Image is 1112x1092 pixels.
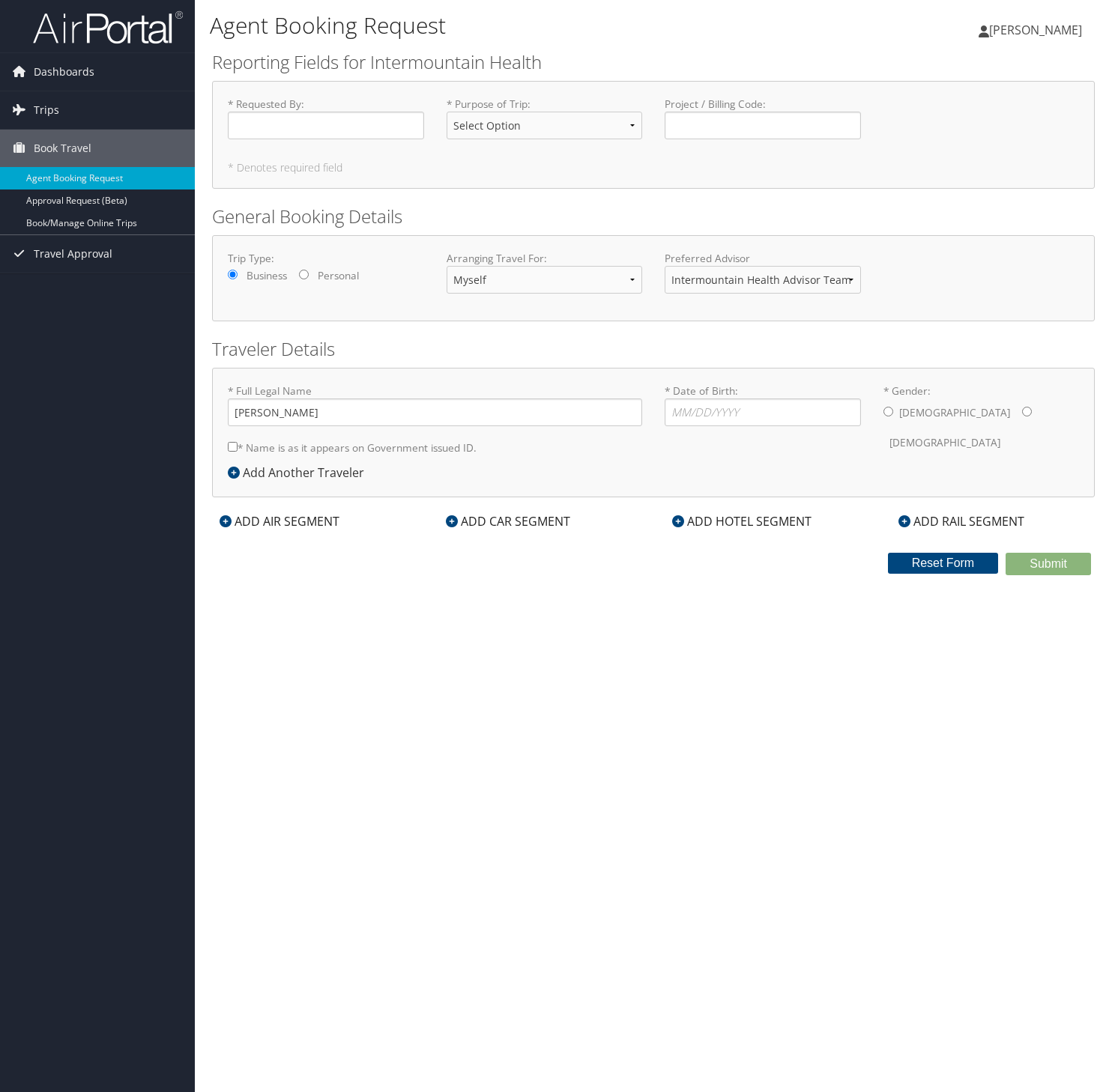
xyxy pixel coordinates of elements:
[665,383,861,426] label: * Date of Birth:
[212,512,347,530] div: ADD AIR SEGMENT
[447,112,643,139] select: * Purpose of Trip:
[212,49,1095,75] h2: Reporting Fields for Intermountain Health
[1006,553,1091,575] button: Submit
[228,442,238,452] input: * Name is as it appears on Government issued ID.
[228,163,1079,173] h5: * Denotes required field
[247,268,287,283] label: Business
[1022,407,1032,416] input: * Gender:[DEMOGRAPHIC_DATA][DEMOGRAPHIC_DATA]
[889,428,1000,457] label: [DEMOGRAPHIC_DATA]
[888,553,999,574] button: Reset Form
[34,53,94,91] span: Dashboards
[318,268,359,283] label: Personal
[228,398,642,426] input: * Full Legal Name
[665,97,861,139] label: Project / Billing Code :
[210,10,801,41] h1: Agent Booking Request
[34,130,91,167] span: Book Travel
[34,91,59,129] span: Trips
[228,97,424,139] label: * Requested By :
[979,7,1097,52] a: [PERSON_NAME]
[33,10,183,45] img: airportal-logo.png
[212,336,1095,362] h2: Traveler Details
[665,112,861,139] input: Project / Billing Code:
[665,512,819,530] div: ADD HOTEL SEGMENT
[883,383,1080,458] label: * Gender:
[438,512,578,530] div: ADD CAR SEGMENT
[228,383,642,426] label: * Full Legal Name
[228,434,477,461] label: * Name is as it appears on Government issued ID.
[447,97,643,151] label: * Purpose of Trip :
[228,464,372,482] div: Add Another Traveler
[891,512,1032,530] div: ADD RAIL SEGMENT
[34,235,112,273] span: Travel Approval
[989,22,1082,38] span: [PERSON_NAME]
[899,398,1010,427] label: [DEMOGRAPHIC_DATA]
[228,251,424,266] label: Trip Type:
[883,407,893,416] input: * Gender:[DEMOGRAPHIC_DATA][DEMOGRAPHIC_DATA]
[228,112,424,139] input: * Requested By:
[447,251,643,266] label: Arranging Travel For:
[212,204,1095,229] h2: General Booking Details
[665,251,861,266] label: Preferred Advisor
[665,398,861,426] input: * Date of Birth:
